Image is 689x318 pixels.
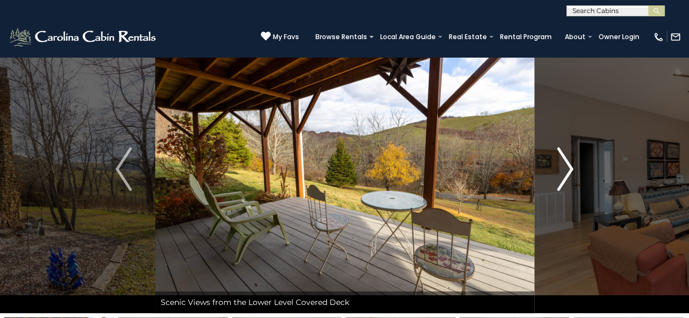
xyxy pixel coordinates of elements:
img: arrow [557,147,574,191]
a: Owner Login [593,29,645,45]
a: Rental Program [495,29,557,45]
button: Next [534,25,596,313]
a: Local Area Guide [375,29,441,45]
a: Real Estate [443,29,492,45]
div: Scenic Views from the Lower Level Covered Deck [155,291,534,313]
img: White-1-2.png [8,26,159,48]
button: Previous [93,25,155,313]
a: Browse Rentals [310,29,373,45]
a: About [559,29,591,45]
span: My Favs [273,32,299,42]
img: mail-regular-white.png [670,32,681,42]
a: My Favs [261,31,299,42]
img: phone-regular-white.png [653,32,664,42]
img: arrow [115,147,132,191]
